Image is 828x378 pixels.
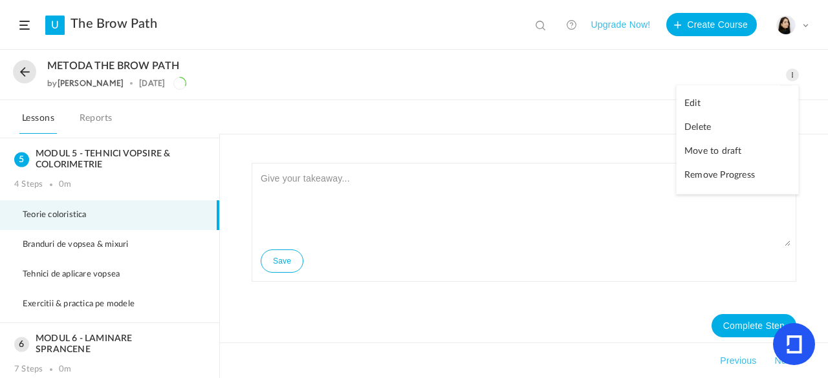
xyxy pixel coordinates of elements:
a: Move to draft [677,140,798,163]
a: Edit [677,92,798,116]
div: 7 Steps [14,364,43,375]
span: Exercitii & practica pe modele [23,299,151,310]
h3: MODUL 5 - TEHNICI VOPSIRE & COLORIMETRIE [14,149,205,171]
button: Create Course [666,13,757,36]
span: Tehnici de aplicare vopsea [23,269,136,280]
div: 0m [59,180,71,190]
div: by [47,79,124,88]
span: Teorie coloristica [23,210,103,220]
span: Branduri de vopsea & mixuri [23,240,144,250]
button: Previous [717,353,759,368]
a: Lessons [19,110,57,134]
a: U [45,16,65,35]
h3: MODUL 6 - LAMINARE SPRANCENE [14,333,205,355]
div: 4 Steps [14,180,43,190]
div: 0m [59,364,71,375]
button: Save [261,249,303,273]
a: Reports [77,110,115,134]
button: Complete Step [712,314,796,337]
span: METODA THE BROW PATH [47,60,179,72]
img: poza-profil.jpg [777,16,795,34]
button: Next [772,353,796,368]
a: [PERSON_NAME] [58,78,124,88]
div: [DATE] [139,79,165,88]
a: Delete [677,116,798,140]
button: Upgrade Now! [591,13,650,36]
a: The Brow Path [71,16,157,32]
a: Remove Progress [677,163,798,187]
